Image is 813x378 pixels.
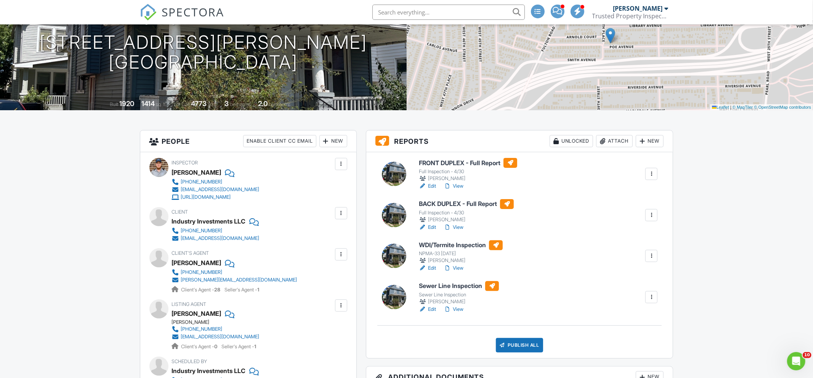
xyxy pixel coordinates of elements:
a: View [444,224,463,231]
span: Scheduled By [172,359,207,364]
a: © MapTiler [733,105,753,109]
div: Sewer Line Inspection [419,292,499,298]
span: SPECTORA [162,4,224,20]
div: 1920 [119,100,134,108]
div: [EMAIL_ADDRESS][DOMAIN_NAME] [181,235,260,241]
div: Trusted Property Inspections, LLC [592,12,669,20]
img: The Best Home Inspection Software - Spectora [140,4,157,21]
div: 3 [224,100,229,108]
div: [PERSON_NAME] [172,167,221,178]
div: [URL][DOMAIN_NAME] [181,194,231,200]
a: [PERSON_NAME][EMAIL_ADDRESS][DOMAIN_NAME] [172,276,297,284]
div: [PHONE_NUMBER] [181,228,223,234]
span: Built [110,101,118,107]
span: Client's Agent - [181,287,222,293]
div: [PERSON_NAME] [613,5,663,12]
a: BACK DUPLEX - Full Report Full Inspection - 4/30 [PERSON_NAME] [419,199,514,224]
h6: Sewer Line Inspection [419,281,499,291]
h6: FRONT DUPLEX - Full Report [419,158,517,168]
a: © OpenStreetMap contributors [754,105,811,109]
span: 10 [803,352,811,358]
div: [PERSON_NAME] [172,319,266,325]
a: Edit [419,224,436,231]
a: Edit [419,264,436,272]
img: Marker [606,28,615,43]
div: 4773 [191,100,207,108]
h6: BACK DUPLEX - Full Report [419,199,514,209]
span: Seller's Agent - [225,287,260,293]
div: New [636,135,664,147]
div: Full Inspection - 4/30 [419,210,514,216]
div: New [319,135,347,147]
span: sq.ft. [208,101,217,107]
div: Industry Investments LLC [172,216,246,227]
div: [PHONE_NUMBER] [181,326,223,332]
a: View [444,264,463,272]
h3: People [140,130,356,152]
span: Client's Agent [172,250,209,256]
strong: 0 [215,344,218,349]
div: [PERSON_NAME] [419,216,514,224]
div: Attach [596,135,633,147]
div: Unlocked [550,135,593,147]
h1: [STREET_ADDRESS][PERSON_NAME] [GEOGRAPHIC_DATA] [40,32,367,73]
a: View [444,306,463,313]
strong: 1 [258,287,260,293]
h3: Reports [366,130,673,152]
a: [PERSON_NAME] [172,257,221,269]
div: Industry Investments LLC [172,365,246,376]
a: Edit [419,306,436,313]
div: [PERSON_NAME] [419,257,503,264]
a: [PHONE_NUMBER] [172,269,297,276]
a: [EMAIL_ADDRESS][DOMAIN_NAME] [172,333,260,341]
a: View [444,182,463,190]
div: Full Inspection - 4/30 [419,169,517,175]
input: Search everything... [372,5,525,20]
div: NPMA-33 [DATE] [419,251,503,257]
div: [PERSON_NAME] [419,175,517,182]
a: WDI/Termite Inspection NPMA-33 [DATE] [PERSON_NAME] [419,240,503,265]
a: [URL][DOMAIN_NAME] [172,193,260,201]
div: [PHONE_NUMBER] [181,179,223,185]
a: [PERSON_NAME] [172,308,221,319]
a: [EMAIL_ADDRESS][DOMAIN_NAME] [172,235,260,242]
div: [PHONE_NUMBER] [181,269,223,275]
a: [PHONE_NUMBER] [172,325,260,333]
div: [EMAIL_ADDRESS][DOMAIN_NAME] [181,334,260,340]
span: sq. ft. [156,101,167,107]
a: [EMAIL_ADDRESS][DOMAIN_NAME] [172,186,260,193]
span: Client [172,209,188,215]
div: 1414 [141,100,155,108]
a: Edit [419,182,436,190]
span: Seller's Agent - [222,344,257,349]
span: Inspector [172,160,198,166]
div: [PERSON_NAME] [419,298,499,306]
iframe: Intercom live chat [787,352,805,370]
span: Lot Size [174,101,190,107]
a: [PHONE_NUMBER] [172,178,260,186]
span: Listing Agent [172,301,207,307]
div: 2.0 [258,100,268,108]
strong: 1 [255,344,257,349]
a: Sewer Line Inspection Sewer Line Inspection [PERSON_NAME] [419,281,499,306]
span: bedrooms [230,101,251,107]
a: Leaflet [712,105,729,109]
span: bathrooms [269,101,290,107]
span: Client's Agent - [181,344,219,349]
div: Enable Client CC Email [243,135,316,147]
a: [PHONE_NUMBER] [172,227,260,235]
span: | [730,105,731,109]
div: [PERSON_NAME][EMAIL_ADDRESS][DOMAIN_NAME] [181,277,297,283]
a: SPECTORA [140,10,224,26]
a: FRONT DUPLEX - Full Report Full Inspection - 4/30 [PERSON_NAME] [419,158,517,182]
div: [EMAIL_ADDRESS][DOMAIN_NAME] [181,187,260,193]
div: Publish All [496,338,544,352]
strong: 28 [215,287,221,293]
h6: WDI/Termite Inspection [419,240,503,250]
